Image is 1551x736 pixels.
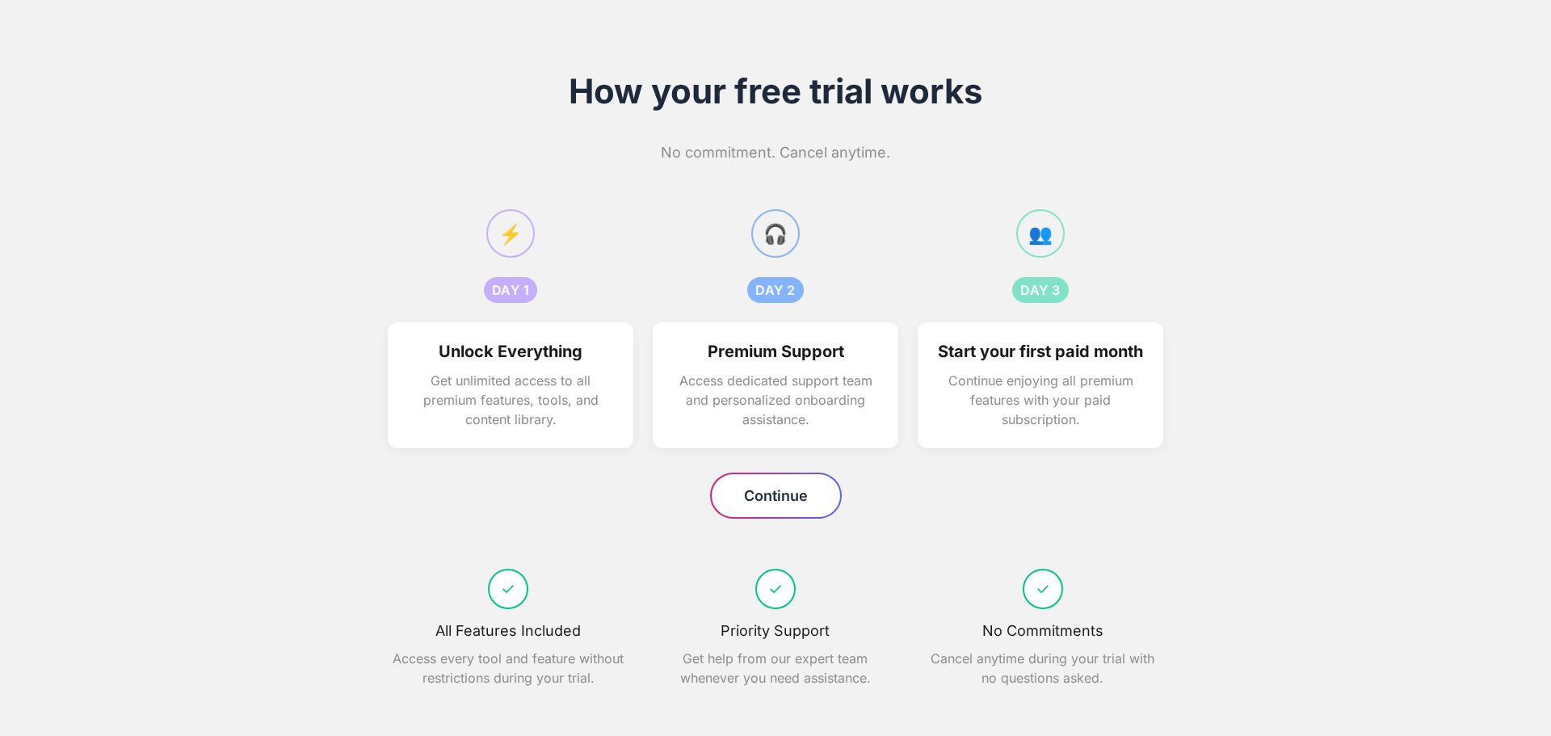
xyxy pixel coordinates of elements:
[1016,209,1065,258] div: 👥
[672,342,879,361] h3: Premium Support
[388,622,629,639] h4: All Features Included
[388,649,629,688] p: Access every tool and feature without restrictions during your trial.
[937,342,1144,361] h3: Start your first paid month
[747,277,804,303] div: DAY 2
[937,371,1144,429] p: Continue enjoying all premium features with your paid subscription.
[488,569,528,609] div: ✓
[655,622,897,639] h4: Priority Support
[755,569,796,609] div: ✓
[407,371,614,429] p: Get unlimited access to all premium features, tools, and content library.
[751,209,800,258] div: 🎧
[655,649,897,688] p: Get help from our expert team whenever you need assistance.
[388,71,1163,111] h1: How your free trial works
[712,474,840,517] button: Continue
[922,649,1163,688] p: Cancel anytime during your trial with no questions asked.
[1012,277,1069,303] div: DAY 3
[672,371,879,429] p: Access dedicated support team and personalized onboarding assistance.
[486,209,535,258] div: ⚡
[484,277,538,303] div: DAY 1
[1023,569,1063,609] div: ✓
[388,144,1163,161] p: No commitment. Cancel anytime.
[407,342,614,361] h3: Unlock Everything
[922,622,1163,639] h4: No Commitments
